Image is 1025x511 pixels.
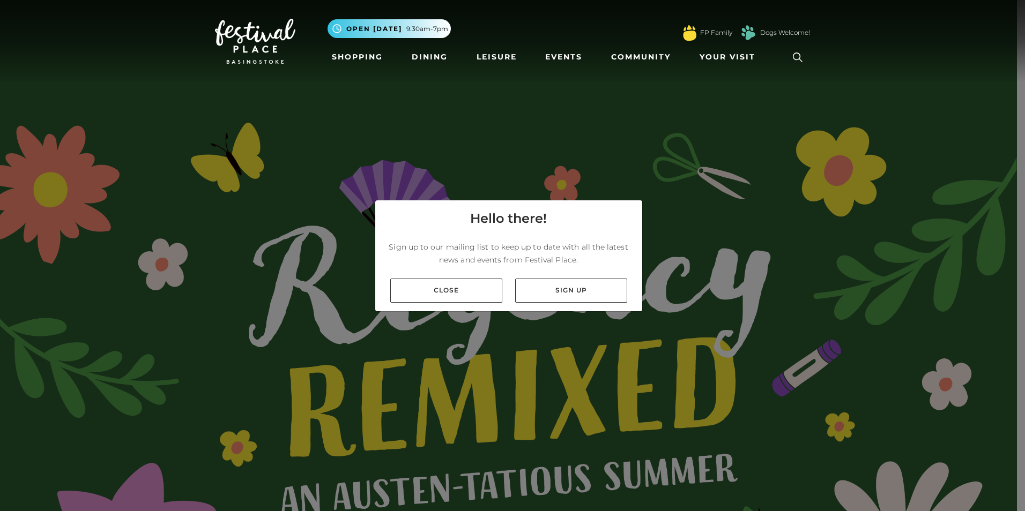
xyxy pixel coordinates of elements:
a: FP Family [700,28,732,37]
h4: Hello there! [470,209,547,228]
a: Your Visit [695,47,765,67]
a: Shopping [328,47,387,67]
span: Your Visit [700,51,755,63]
a: Dogs Welcome! [760,28,810,37]
span: Open [DATE] [346,24,402,34]
a: Sign up [515,279,627,303]
a: Events [541,47,586,67]
p: Sign up to our mailing list to keep up to date with all the latest news and events from Festival ... [384,241,634,266]
a: Close [390,279,502,303]
a: Community [607,47,675,67]
a: Dining [407,47,452,67]
span: 9.30am-7pm [406,24,448,34]
button: Open [DATE] 9.30am-7pm [328,19,451,38]
a: Leisure [472,47,521,67]
img: Festival Place Logo [215,19,295,64]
